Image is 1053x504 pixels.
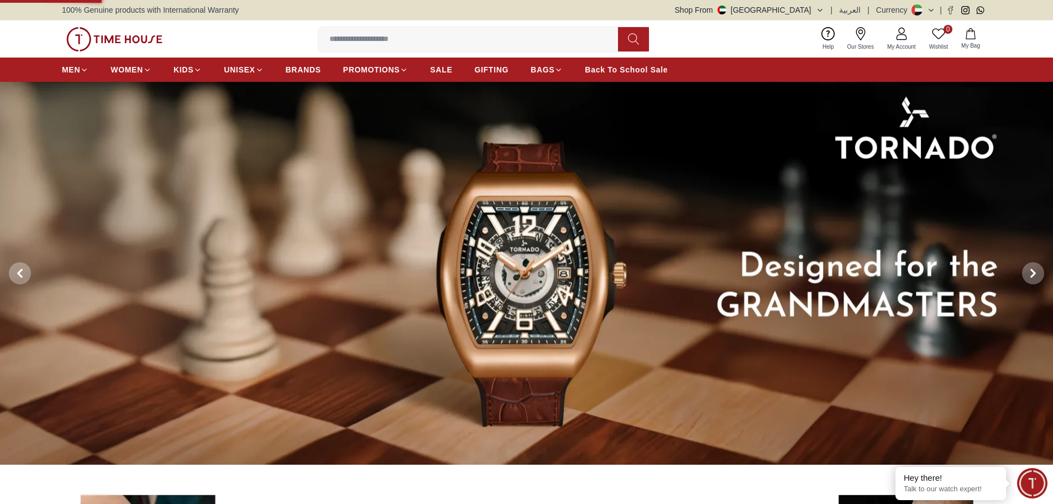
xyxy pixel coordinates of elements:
button: العربية [839,4,861,15]
a: Facebook [946,6,955,14]
span: BAGS [531,64,554,75]
img: United Arab Emirates [717,6,726,14]
span: WOMEN [111,64,143,75]
div: Chat Widget [1017,468,1047,498]
span: My Account [883,43,920,51]
span: MEN [62,64,80,75]
a: WOMEN [111,60,151,80]
a: Whatsapp [976,6,984,14]
span: PROMOTIONS [343,64,400,75]
button: My Bag [955,26,987,52]
span: GIFTING [474,64,509,75]
a: KIDS [174,60,202,80]
span: | [831,4,833,15]
a: Help [816,25,841,53]
span: BRANDS [286,64,321,75]
a: BAGS [531,60,563,80]
a: SALE [430,60,452,80]
a: PROMOTIONS [343,60,408,80]
span: Help [818,43,839,51]
a: 0Wishlist [923,25,955,53]
a: UNISEX [224,60,263,80]
span: | [940,4,942,15]
span: Back To School Sale [585,64,668,75]
span: Our Stores [843,43,878,51]
span: KIDS [174,64,193,75]
span: | [867,4,869,15]
a: Back To School Sale [585,60,668,80]
button: Shop From[GEOGRAPHIC_DATA] [675,4,824,15]
img: ... [66,27,163,51]
a: Our Stores [841,25,881,53]
span: 100% Genuine products with International Warranty [62,4,239,15]
span: 0 [944,25,952,34]
span: UNISEX [224,64,255,75]
a: Instagram [961,6,970,14]
div: Currency [876,4,912,15]
span: Wishlist [925,43,952,51]
p: Talk to our watch expert! [904,485,998,494]
div: Hey there! [904,472,998,484]
span: SALE [430,64,452,75]
a: GIFTING [474,60,509,80]
a: MEN [62,60,88,80]
span: My Bag [957,41,984,50]
a: BRANDS [286,60,321,80]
